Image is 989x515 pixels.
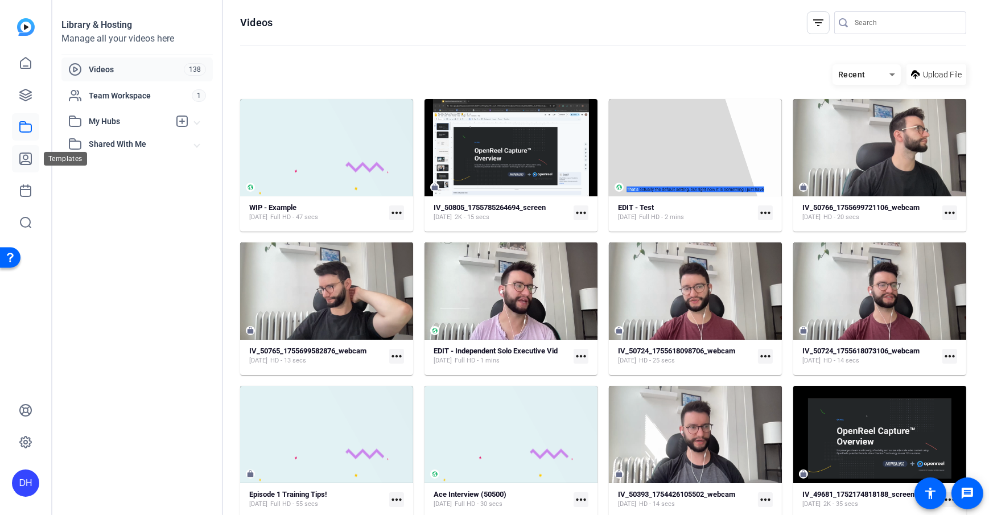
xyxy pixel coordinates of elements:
[758,492,773,507] mat-icon: more_horiz
[639,213,684,222] span: Full HD - 2 mins
[389,349,404,364] mat-icon: more_horiz
[89,64,184,75] span: Videos
[434,203,569,222] a: IV_50805_1755785264694_screen[DATE]2K - 15 secs
[249,347,366,355] strong: IV_50765_1755699582876_webcam
[758,349,773,364] mat-icon: more_horiz
[802,347,938,365] a: IV_50724_1755618073106_webcam[DATE]HD - 14 secs
[89,116,170,127] span: My Hubs
[802,490,914,498] strong: IV_49681_1752174818188_screen
[961,487,974,500] mat-icon: message
[455,356,500,365] span: Full HD - 1 mins
[61,32,213,46] div: Manage all your videos here
[618,490,753,509] a: IV_50393_1754426105502_webcam[DATE]HD - 14 secs
[389,492,404,507] mat-icon: more_horiz
[61,133,213,155] mat-expansion-panel-header: Shared With Me
[249,500,267,509] span: [DATE]
[434,213,452,222] span: [DATE]
[618,213,636,222] span: [DATE]
[823,500,858,509] span: 2K - 35 secs
[434,500,452,509] span: [DATE]
[249,347,385,365] a: IV_50765_1755699582876_webcam[DATE]HD - 13 secs
[434,347,569,365] a: EDIT - Independent Solo Executive Vid[DATE]Full HD - 1 mins
[455,213,489,222] span: 2K - 15 secs
[618,347,753,365] a: IV_50724_1755618098706_webcam[DATE]HD - 25 secs
[802,203,920,212] strong: IV_50766_1755699721106_webcam
[574,205,588,220] mat-icon: more_horiz
[618,203,654,212] strong: EDIT - Test
[184,63,206,76] span: 138
[249,490,327,498] strong: Episode 1 Training Tips!
[270,356,306,365] span: HD - 13 secs
[618,500,636,509] span: [DATE]
[192,89,206,102] span: 1
[923,69,962,81] span: Upload File
[618,490,735,498] strong: IV_50393_1754426105502_webcam
[389,205,404,220] mat-icon: more_horiz
[434,203,546,212] strong: IV_50805_1755785264694_screen
[838,70,866,79] span: Recent
[942,349,957,364] mat-icon: more_horiz
[802,347,920,355] strong: IV_50724_1755618073106_webcam
[802,490,938,509] a: IV_49681_1752174818188_screen[DATE]2K - 35 secs
[61,18,213,32] div: Library & Hosting
[574,349,588,364] mat-icon: more_horiz
[455,500,502,509] span: Full HD - 30 secs
[249,356,267,365] span: [DATE]
[924,487,937,500] mat-icon: accessibility
[249,490,385,509] a: Episode 1 Training Tips![DATE]Full HD - 55 secs
[61,110,213,133] mat-expansion-panel-header: My Hubs
[802,203,938,222] a: IV_50766_1755699721106_webcam[DATE]HD - 20 secs
[270,500,318,509] span: Full HD - 55 secs
[574,492,588,507] mat-icon: more_horiz
[811,16,825,30] mat-icon: filter_list
[44,152,87,166] div: Templates
[855,16,957,30] input: Search
[942,492,957,507] mat-icon: more_horiz
[802,500,821,509] span: [DATE]
[942,205,957,220] mat-icon: more_horiz
[802,213,821,222] span: [DATE]
[249,213,267,222] span: [DATE]
[17,18,35,36] img: blue-gradient.svg
[823,356,859,365] span: HD - 14 secs
[639,356,675,365] span: HD - 25 secs
[618,203,753,222] a: EDIT - Test[DATE]Full HD - 2 mins
[618,347,735,355] strong: IV_50724_1755618098706_webcam
[12,469,39,497] div: DH
[434,490,506,498] strong: Ace Interview (50500)
[270,213,318,222] span: Full HD - 47 secs
[249,203,296,212] strong: WIP - Example
[823,213,859,222] span: HD - 20 secs
[249,203,385,222] a: WIP - Example[DATE]Full HD - 47 secs
[89,138,195,150] span: Shared With Me
[618,356,636,365] span: [DATE]
[434,356,452,365] span: [DATE]
[639,500,675,509] span: HD - 14 secs
[240,16,273,30] h1: Videos
[434,490,569,509] a: Ace Interview (50500)[DATE]Full HD - 30 secs
[906,64,966,85] button: Upload File
[802,356,821,365] span: [DATE]
[434,347,558,355] strong: EDIT - Independent Solo Executive Vid
[758,205,773,220] mat-icon: more_horiz
[89,90,192,101] span: Team Workspace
